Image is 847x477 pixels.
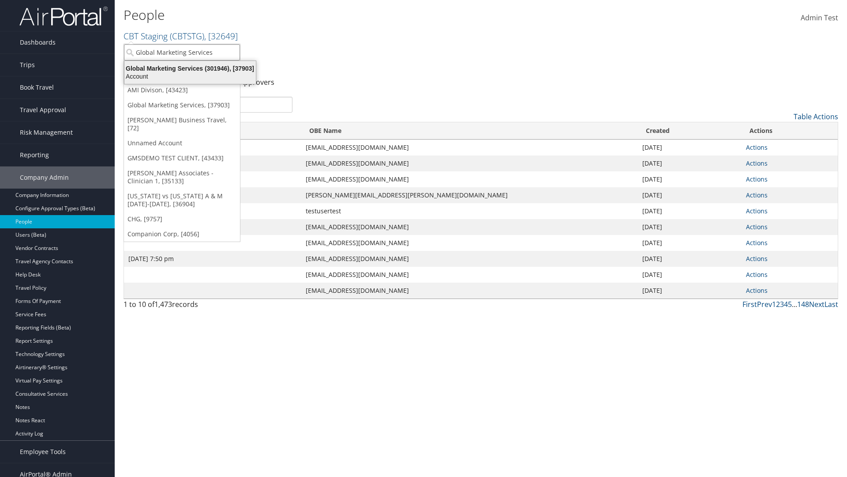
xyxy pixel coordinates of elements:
a: Actions [746,286,768,295]
td: [DATE] [638,219,742,235]
h1: People [124,6,600,24]
div: Global Marketing Services (301946), [37903] [119,64,261,72]
th: Actions [742,122,838,140]
td: [EMAIL_ADDRESS][DOMAIN_NAME] [301,235,638,251]
a: Actions [746,143,768,151]
a: Unnamed Account [124,136,240,151]
a: CHG, [9757] [124,212,240,227]
div: Account [119,72,261,80]
td: [DATE] [638,283,742,299]
span: Reporting [20,144,49,166]
a: Table Actions [794,112,838,121]
td: [EMAIL_ADDRESS][DOMAIN_NAME] [301,171,638,187]
a: 3 [780,299,784,309]
td: [EMAIL_ADDRESS][DOMAIN_NAME] [301,251,638,267]
td: [DATE] [638,187,742,203]
a: [PERSON_NAME] Associates - Clinician 1, [35133] [124,166,240,189]
a: Actions [746,159,768,167]
span: 1,473 [154,299,172,309]
a: Actions [746,238,768,247]
img: airportal-logo.png [19,6,108,26]
a: AMI Divison, [43423] [124,83,240,98]
th: Created: activate to sort column ascending [638,122,742,140]
span: Book Travel [20,76,54,98]
a: Global Marketing Services, [37903] [124,98,240,113]
a: 4 [784,299,788,309]
a: 5 [788,299,792,309]
th: OBE Name: activate to sort column ascending [301,122,638,140]
a: 1 [772,299,776,309]
span: Admin Test [801,13,838,23]
td: [DATE] [638,171,742,187]
a: Last [825,299,838,309]
span: Trips [20,54,35,76]
a: Actions [746,175,768,183]
td: [DATE] [638,140,742,155]
a: 2 [776,299,780,309]
a: Actions [746,207,768,215]
span: … [792,299,797,309]
td: testusertest [301,203,638,219]
div: 1 to 10 of records [124,299,292,314]
a: [PERSON_NAME] Business Travel, [72] [124,113,240,136]
span: Company Admin [20,167,69,189]
td: [EMAIL_ADDRESS][DOMAIN_NAME] [301,140,638,155]
a: Prev [757,299,772,309]
td: [EMAIL_ADDRESS][DOMAIN_NAME] [301,267,638,283]
a: Admin Test [801,4,838,32]
a: Actions [746,223,768,231]
a: GMSDEMO TEST CLIENT, [43433] [124,151,240,166]
td: [DATE] [638,203,742,219]
a: Approvers [240,77,274,87]
a: [US_STATE] vs [US_STATE] A & M [DATE]-[DATE], [36904] [124,189,240,212]
span: ( CBTSTG ) [170,30,204,42]
a: 148 [797,299,809,309]
span: , [ 32649 ] [204,30,238,42]
span: Risk Management [20,121,73,144]
input: Search Accounts [124,44,240,61]
td: [EMAIL_ADDRESS][DOMAIN_NAME] [301,219,638,235]
td: [DATE] [638,267,742,283]
span: Employee Tools [20,441,66,463]
td: [EMAIL_ADDRESS][DOMAIN_NAME] [301,155,638,171]
td: [PERSON_NAME][EMAIL_ADDRESS][PERSON_NAME][DOMAIN_NAME] [301,187,638,203]
a: Actions [746,270,768,279]
td: [DATE] 7:50 pm [124,251,301,267]
a: Next [809,299,825,309]
a: Companion Corp, [4056] [124,227,240,242]
a: CBT Staging [124,30,238,42]
span: Dashboards [20,31,56,53]
td: [DATE] [638,155,742,171]
td: [EMAIL_ADDRESS][DOMAIN_NAME] [301,283,638,299]
a: Actions [746,191,768,199]
a: First [742,299,757,309]
td: [DATE] [638,251,742,267]
td: [DATE] [638,235,742,251]
span: Travel Approval [20,99,66,121]
a: Actions [746,254,768,263]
